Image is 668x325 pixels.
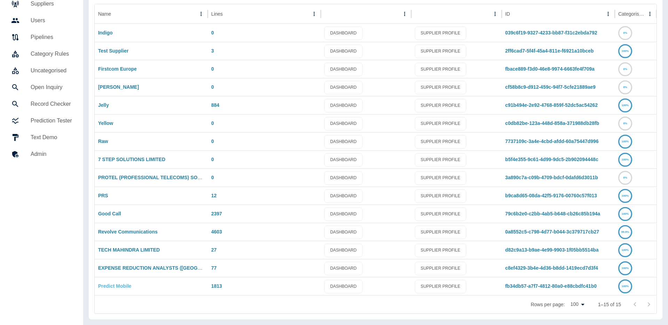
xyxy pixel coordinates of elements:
text: 100% [622,212,629,215]
a: fbace889-f3d0-46e8-9974-6663fe4f709a [505,66,595,72]
a: c91b494e-2e92-4768-859f-52dc5ac54262 [505,102,598,108]
a: 100% [618,157,632,162]
h5: Category Rules [31,50,72,58]
a: 100% [618,211,632,216]
a: SUPPLIER PROFILE [415,225,466,239]
a: EXPENSE REDUCTION ANALYSTS ([GEOGRAPHIC_DATA]) LIMITED [98,265,256,271]
a: b5f4e355-9c61-4d99-9dc5-2b902094448c [505,157,598,162]
a: 100% [618,247,632,253]
a: DASHBOARD [324,45,363,58]
a: SUPPLIER PROFILE [415,135,466,149]
a: 2ff6cad7-5f4f-45a4-811e-f6921a10bceb [505,48,594,54]
text: 0% [623,176,627,179]
button: column menu [490,9,500,19]
text: 100% [622,158,629,161]
a: 0% [618,30,632,35]
button: Lines column menu [309,9,319,19]
a: SUPPLIER PROFILE [415,117,466,130]
a: DASHBOARD [324,63,363,76]
a: PROTEL (PROFESSIONAL TELECOMS) SOLUTIONS LIMITED [98,175,240,180]
a: 27 [211,247,217,253]
a: SUPPLIER PROFILE [415,244,466,257]
a: 0 [211,138,214,144]
a: 3a890c7a-c09b-4709-bdcf-0dafd6d3011b [505,175,598,180]
a: 100% [618,193,632,198]
a: PRS [98,193,108,198]
h5: Text Demo [31,133,72,142]
a: Indigo [98,30,113,35]
a: DASHBOARD [324,207,363,221]
text: 99.9% [621,230,629,233]
a: Raw [98,138,108,144]
a: SUPPLIER PROFILE [415,207,466,221]
a: 100% [618,283,632,289]
a: b9ca8d65-08da-42f5-9176-00760c57f013 [505,193,597,198]
a: SUPPLIER PROFILE [415,81,466,94]
a: Users [6,12,78,29]
a: 0 [211,120,214,126]
text: 0% [623,68,627,71]
text: 100% [622,49,629,53]
a: SUPPLIER PROFILE [415,26,466,40]
a: 3 [211,48,214,54]
a: DASHBOARD [324,117,363,130]
div: Categorised [618,11,644,17]
a: 1813 [211,283,222,289]
a: 7 STEP SOLUTIONS LIMITED [98,157,165,162]
a: 77 [211,265,217,271]
text: 100% [622,140,629,143]
a: SUPPLIER PROFILE [415,171,466,185]
a: 0% [618,120,632,126]
a: 039c6f19-9327-4233-bb87-f31c2ebda792 [505,30,597,35]
a: DASHBOARD [324,244,363,257]
div: ID [505,11,510,17]
a: DASHBOARD [324,225,363,239]
a: DASHBOARD [324,26,363,40]
a: DASHBOARD [324,135,363,149]
a: SUPPLIER PROFILE [415,189,466,203]
a: 12 [211,193,217,198]
a: 0 [211,157,214,162]
h5: Open Inquiry [31,83,72,92]
h5: Users [31,16,72,25]
a: Test Supplier [98,48,129,54]
a: TECH MAHINDRA LIMITED [98,247,160,253]
a: 100% [618,138,632,144]
a: Open Inquiry [6,79,78,96]
p: Rows per page: [531,301,565,308]
a: 0 [211,30,214,35]
a: 4603 [211,229,222,235]
a: Pipelines [6,29,78,46]
h5: Record Checker [31,100,72,108]
text: 100% [622,248,629,252]
a: c0db82be-123a-448d-858a-371988db28fb [505,120,599,126]
a: 2397 [211,211,222,216]
text: 100% [622,285,629,288]
a: 0% [618,84,632,90]
a: Admin [6,146,78,162]
div: 100 [567,299,587,309]
a: 0 [211,175,214,180]
a: fb34db57-a7f7-4812-80a0-e88cbdfc41b0 [505,283,597,289]
a: Uncategorised [6,62,78,79]
p: 1–15 of 15 [598,301,621,308]
a: Good Call [98,211,121,216]
a: Jelly [98,102,109,108]
a: DASHBOARD [324,99,363,112]
a: [PERSON_NAME] [98,84,139,90]
a: 100% [618,265,632,271]
a: DASHBOARD [324,280,363,293]
h5: Admin [31,150,72,158]
a: SUPPLIER PROFILE [415,262,466,275]
a: SUPPLIER PROFILE [415,280,466,293]
text: 100% [622,194,629,197]
a: c8ef4329-3b4e-4d36-b8dd-1419ecd7d3f4 [505,265,598,271]
text: 0% [623,86,627,89]
a: Yellow [98,120,113,126]
text: 0% [623,31,627,34]
h5: Uncategorised [31,66,72,75]
a: 0% [618,66,632,72]
a: d82c9a13-b9ae-4e99-9903-1f05bb5514ba [505,247,599,253]
a: 0 [211,66,214,72]
a: DASHBOARD [324,153,363,167]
